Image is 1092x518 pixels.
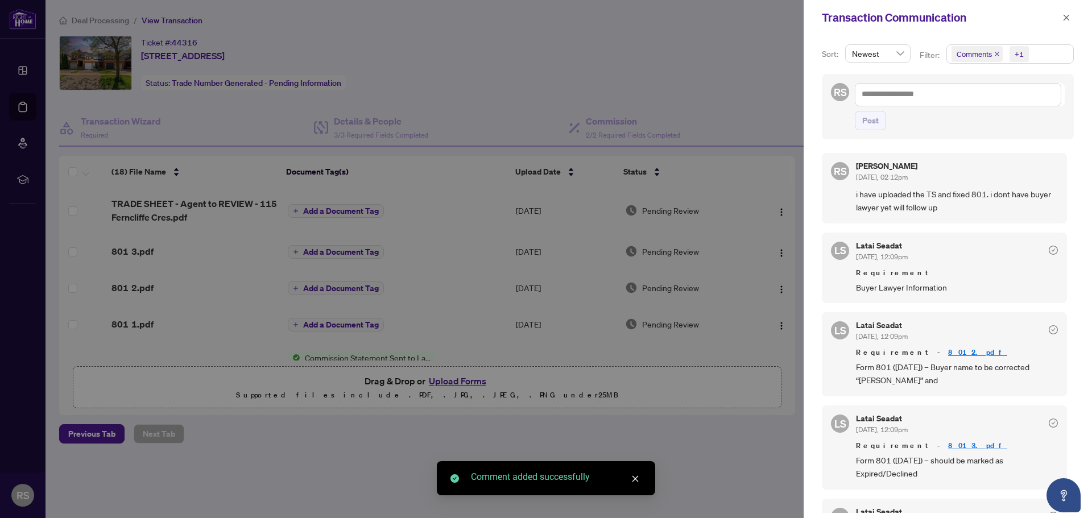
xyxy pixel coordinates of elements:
span: Newest [852,45,904,62]
span: Buyer Lawyer Information [856,281,1058,294]
span: Requirement [856,267,1058,279]
h5: Latai Seadat [856,242,908,250]
div: Comment added successfully [471,470,642,484]
span: [DATE], 02:12pm [856,173,908,181]
span: check-circle [1049,246,1058,255]
div: +1 [1015,48,1024,60]
span: [DATE], 12:09pm [856,252,908,261]
span: [DATE], 12:09pm [856,332,908,341]
button: Post [855,111,886,130]
span: [DATE], 12:09pm [856,425,908,434]
span: Form 801 ([DATE]) – Buyer name to be corrected “[PERSON_NAME]” and [856,360,1058,387]
span: LS [834,322,846,338]
span: RS [834,84,847,100]
a: 801 3.pdf [948,441,1007,450]
h5: [PERSON_NAME] [856,162,917,170]
a: 801 2.pdf [948,347,1007,357]
button: Open asap [1046,478,1081,512]
span: close [631,475,639,483]
span: LS [834,416,846,432]
span: RS [834,163,847,179]
span: Comments [957,48,992,60]
span: Comments [952,46,1003,62]
a: Close [629,473,642,485]
div: Transaction Communication [822,9,1059,26]
span: Requirement - [856,440,1058,451]
span: LS [834,242,846,258]
span: check-circle [1049,325,1058,334]
h5: Latai Seadat [856,508,908,516]
h5: Latai Seadat [856,321,908,329]
span: Form 801 ([DATE]) – should be marked as Expired/Declined [856,454,1058,480]
span: i have uploaded the TS and fixed 801. i dont have buyer lawyer yet will follow up [856,188,1058,214]
span: check-circle [1049,418,1058,428]
p: Sort: [822,48,841,60]
span: close [994,51,1000,57]
h5: Latai Seadat [856,415,908,422]
span: close [1062,14,1070,22]
span: check-circle [450,474,459,483]
p: Filter: [920,49,941,61]
span: Requirement - [856,347,1058,358]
